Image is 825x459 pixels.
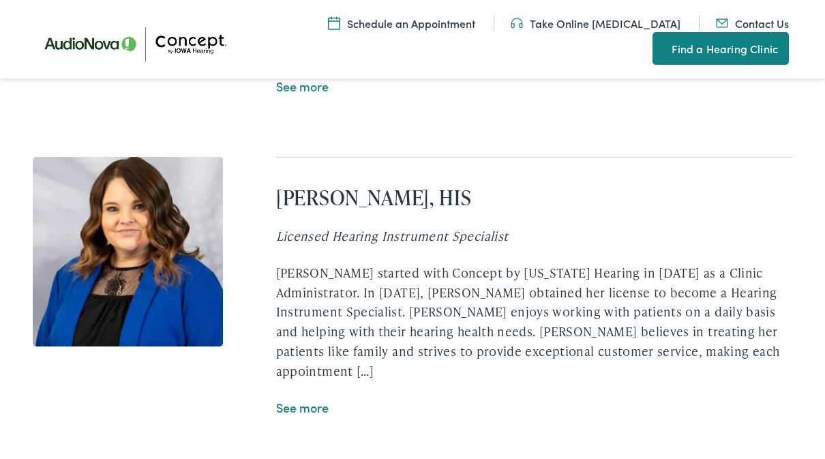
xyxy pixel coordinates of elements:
[328,16,340,31] img: A calendar icon to schedule an appointment at Concept by Iowa Hearing.
[33,157,222,346] img: Stacy Sammons is a hearing instrument specialist at Concept by Iowa Hearing in Grinnell.
[511,16,523,31] img: utility icon
[652,40,665,57] img: utility icon
[276,399,329,416] a: See more
[328,16,475,31] a: Schedule an Appointment
[511,16,680,31] a: Take Online [MEDICAL_DATA]
[716,16,728,31] img: utility icon
[276,185,792,209] h2: [PERSON_NAME], HIS
[276,263,792,381] div: [PERSON_NAME] started with Concept by [US_STATE] Hearing in [DATE] as a Clinic Administrator. In ...
[276,227,509,244] i: Licensed Hearing Instrument Specialist
[716,16,789,31] a: Contact Us
[276,78,329,95] a: See more
[652,32,789,65] a: Find a Hearing Clinic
